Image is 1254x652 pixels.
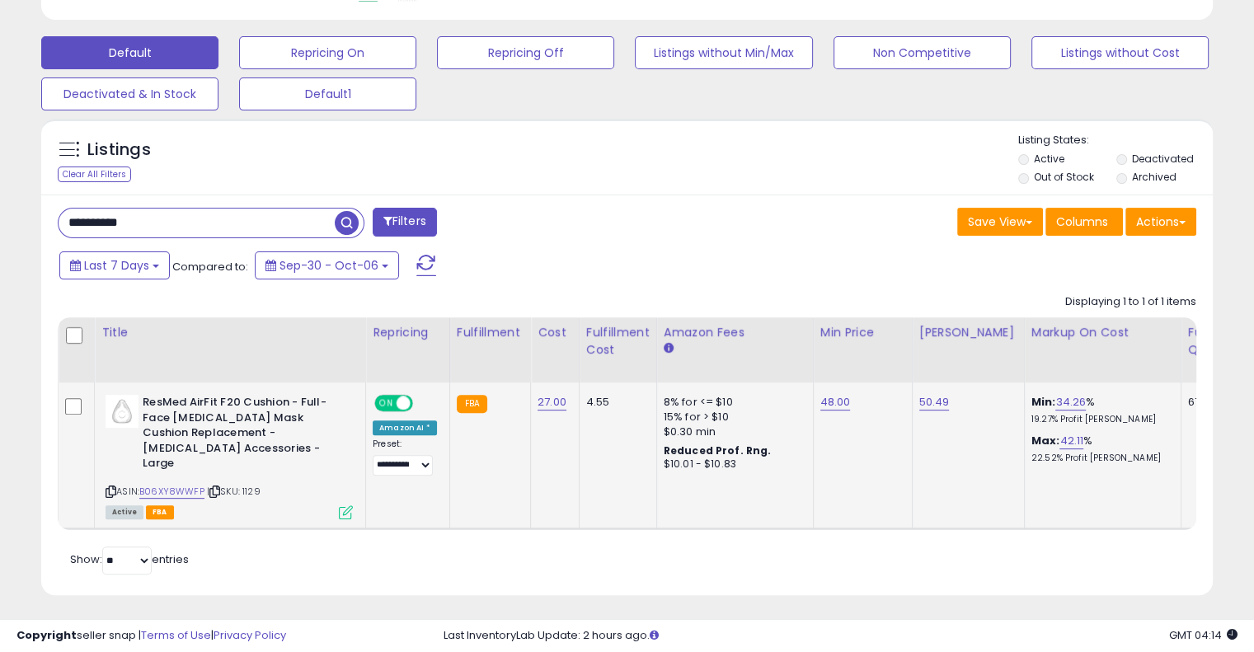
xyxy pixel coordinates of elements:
[143,395,343,476] b: ResMed AirFit F20 Cushion - Full-Face [MEDICAL_DATA] Mask Cushion Replacement - [MEDICAL_DATA] Ac...
[1034,170,1094,184] label: Out of Stock
[373,324,443,341] div: Repricing
[834,36,1011,69] button: Non Competitive
[1031,453,1168,464] p: 22.52% Profit [PERSON_NAME]
[106,395,139,428] img: 21hA2nClBfL._SL40_.jpg
[84,257,149,274] span: Last 7 Days
[87,138,151,162] h5: Listings
[919,394,950,410] a: 50.49
[538,394,566,410] a: 27.00
[457,395,487,413] small: FBA
[1055,394,1086,410] a: 34.26
[41,77,218,110] button: Deactivated & In Stock
[411,396,437,410] span: OFF
[820,394,851,410] a: 48.00
[1031,434,1168,464] div: %
[58,167,131,182] div: Clear All Filters
[820,324,905,341] div: Min Price
[1034,152,1064,166] label: Active
[444,628,1238,644] div: Last InventoryLab Update: 2 hours ago.
[214,627,286,643] a: Privacy Policy
[437,36,614,69] button: Repricing Off
[1169,627,1238,643] span: 2025-10-14 04:14 GMT
[1059,433,1083,449] a: 42.11
[41,36,218,69] button: Default
[957,208,1043,236] button: Save View
[664,443,772,457] b: Reduced Prof. Rng.
[664,324,806,341] div: Amazon Fees
[1031,395,1168,425] div: %
[101,324,359,341] div: Title
[1031,36,1209,69] button: Listings without Cost
[373,420,437,435] div: Amazon AI *
[1125,208,1196,236] button: Actions
[1024,317,1181,382] th: The percentage added to the cost of goods (COGS) that forms the calculator for Min & Max prices.
[664,410,801,425] div: 15% for > $10
[70,551,189,567] span: Show: entries
[586,395,644,410] div: 4.55
[1031,414,1168,425] p: 19.27% Profit [PERSON_NAME]
[373,208,437,237] button: Filters
[1031,394,1056,410] b: Min:
[141,627,211,643] a: Terms of Use
[239,36,416,69] button: Repricing On
[106,395,353,517] div: ASIN:
[1188,395,1239,410] div: 67
[172,259,248,274] span: Compared to:
[1045,208,1123,236] button: Columns
[1188,324,1245,359] div: Fulfillable Quantity
[376,396,397,410] span: ON
[106,505,143,519] span: All listings currently available for purchase on Amazon
[586,324,650,359] div: Fulfillment Cost
[1031,324,1174,341] div: Markup on Cost
[373,439,437,476] div: Preset:
[1018,133,1213,148] p: Listing States:
[457,324,524,341] div: Fulfillment
[16,628,286,644] div: seller snap | |
[1131,170,1176,184] label: Archived
[279,257,378,274] span: Sep-30 - Oct-06
[664,395,801,410] div: 8% for <= $10
[255,251,399,279] button: Sep-30 - Oct-06
[1056,213,1108,230] span: Columns
[664,341,674,356] small: Amazon Fees.
[16,627,77,643] strong: Copyright
[664,457,801,471] div: $10.01 - $10.83
[919,324,1017,341] div: [PERSON_NAME]
[1065,294,1196,310] div: Displaying 1 to 1 of 1 items
[538,324,572,341] div: Cost
[59,251,170,279] button: Last 7 Days
[146,505,174,519] span: FBA
[207,485,261,498] span: | SKU: 1129
[1131,152,1193,166] label: Deactivated
[139,485,204,499] a: B06XY8WWFP
[635,36,812,69] button: Listings without Min/Max
[1031,433,1060,448] b: Max:
[664,425,801,439] div: $0.30 min
[239,77,416,110] button: Default1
